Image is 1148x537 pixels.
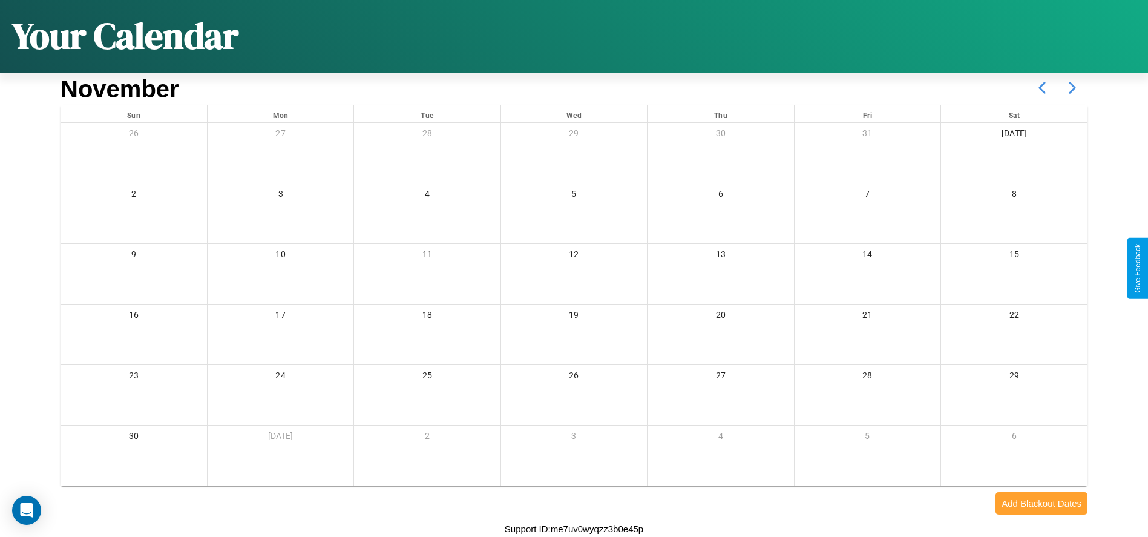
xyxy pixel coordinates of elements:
[941,305,1087,329] div: 22
[648,365,793,390] div: 27
[648,183,793,208] div: 6
[208,365,353,390] div: 24
[501,305,647,329] div: 19
[208,183,353,208] div: 3
[208,105,353,122] div: Mon
[505,521,643,537] p: Support ID: me7uv0wyqzz3b0e45p
[354,105,500,122] div: Tue
[648,105,793,122] div: Thu
[61,183,207,208] div: 2
[795,426,940,450] div: 5
[501,426,647,450] div: 3
[354,305,500,329] div: 18
[795,365,940,390] div: 28
[61,105,207,122] div: Sun
[61,123,207,148] div: 26
[1133,244,1142,293] div: Give Feedback
[648,244,793,269] div: 13
[941,123,1087,148] div: [DATE]
[648,426,793,450] div: 4
[354,183,500,208] div: 4
[354,123,500,148] div: 28
[795,244,940,269] div: 14
[12,496,41,525] div: Open Intercom Messenger
[648,123,793,148] div: 30
[941,183,1087,208] div: 8
[941,244,1087,269] div: 15
[995,492,1087,515] button: Add Blackout Dates
[501,105,647,122] div: Wed
[501,123,647,148] div: 29
[795,183,940,208] div: 7
[61,305,207,329] div: 16
[795,123,940,148] div: 31
[941,426,1087,450] div: 6
[501,244,647,269] div: 12
[61,244,207,269] div: 9
[61,426,207,450] div: 30
[208,426,353,450] div: [DATE]
[501,183,647,208] div: 5
[795,305,940,329] div: 21
[208,305,353,329] div: 17
[354,244,500,269] div: 11
[795,105,940,122] div: Fri
[61,365,207,390] div: 23
[61,76,179,103] h2: November
[648,305,793,329] div: 20
[208,123,353,148] div: 27
[208,244,353,269] div: 10
[354,365,500,390] div: 25
[941,365,1087,390] div: 29
[941,105,1087,122] div: Sat
[354,426,500,450] div: 2
[12,11,238,61] h1: Your Calendar
[501,365,647,390] div: 26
